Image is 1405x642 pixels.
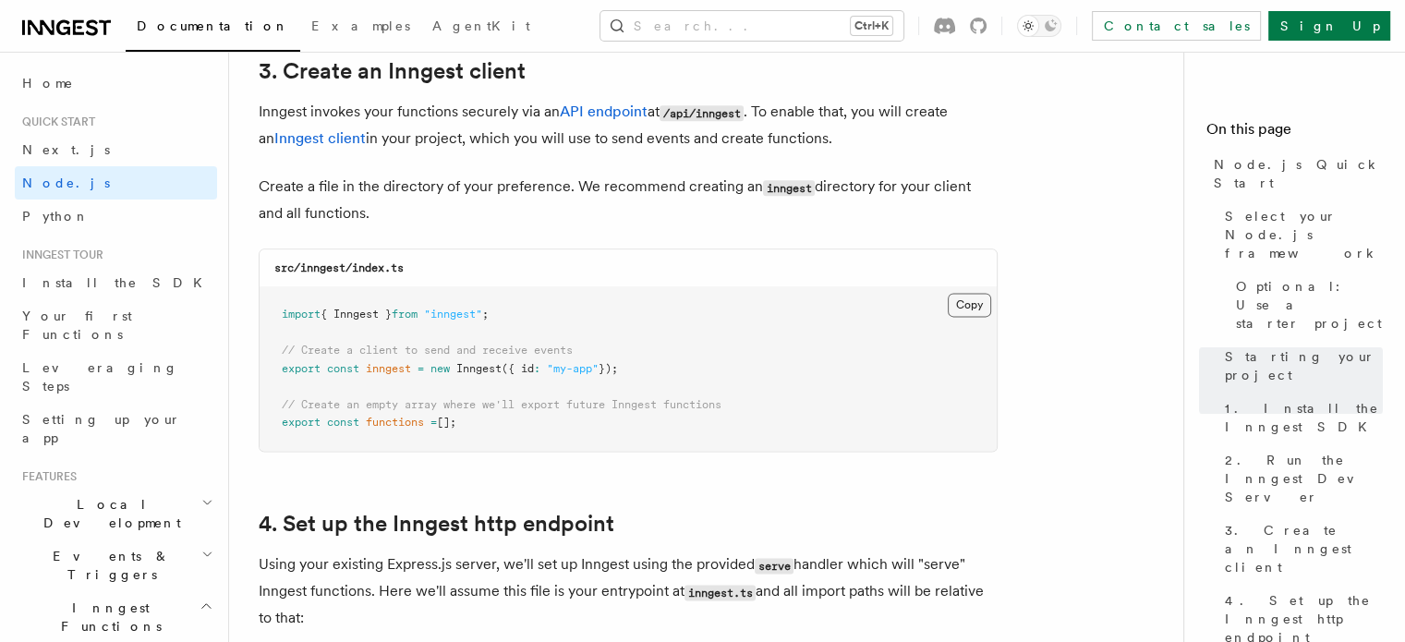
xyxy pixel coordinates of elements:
span: Local Development [15,495,201,532]
span: Leveraging Steps [22,360,178,394]
span: Optional: Use a starter project [1236,277,1383,333]
a: Leveraging Steps [15,351,217,403]
span: []; [437,416,456,429]
span: Inngest Functions [15,599,200,636]
span: inngest [366,362,411,375]
button: Events & Triggers [15,539,217,591]
span: Home [22,74,74,92]
a: Select your Node.js framework [1217,200,1383,270]
span: }); [599,362,618,375]
a: Home [15,67,217,100]
span: Starting your project [1225,347,1383,384]
p: Inngest invokes your functions securely via an at . To enable that, you will create an in your pr... [259,99,998,151]
span: Inngest tour [15,248,103,262]
span: 3. Create an Inngest client [1225,521,1383,576]
span: Install the SDK [22,275,213,290]
kbd: Ctrl+K [851,17,892,35]
span: Documentation [137,18,289,33]
a: Setting up your app [15,403,217,454]
a: Node.js [15,166,217,200]
span: Inngest [456,362,502,375]
span: Events & Triggers [15,547,201,584]
p: Using your existing Express.js server, we'll set up Inngest using the provided handler which will... [259,551,998,631]
span: Node.js [22,176,110,190]
a: API endpoint [560,103,648,120]
code: serve [755,558,793,574]
a: 4. Set up the Inngest http endpoint [259,511,614,537]
span: import [282,308,321,321]
span: Your first Functions [22,309,132,342]
span: const [327,362,359,375]
h4: On this page [1206,118,1383,148]
button: Toggle dark mode [1017,15,1061,37]
span: new [430,362,450,375]
a: Your first Functions [15,299,217,351]
span: // Create an empty array where we'll export future Inngest functions [282,398,721,411]
span: Setting up your app [22,412,181,445]
button: Local Development [15,488,217,539]
span: = [418,362,424,375]
span: // Create a client to send and receive events [282,344,573,357]
a: 1. Install the Inngest SDK [1217,392,1383,443]
span: functions [366,416,424,429]
a: Examples [300,6,421,50]
a: Node.js Quick Start [1206,148,1383,200]
a: Documentation [126,6,300,52]
a: Python [15,200,217,233]
span: const [327,416,359,429]
code: src/inngest/index.ts [274,261,404,274]
a: Optional: Use a starter project [1229,270,1383,340]
a: Install the SDK [15,266,217,299]
span: Node.js Quick Start [1214,155,1383,192]
span: "my-app" [547,362,599,375]
span: export [282,416,321,429]
a: AgentKit [421,6,541,50]
span: ({ id [502,362,534,375]
a: Next.js [15,133,217,166]
span: Next.js [22,142,110,157]
button: Search...Ctrl+K [600,11,903,41]
span: from [392,308,418,321]
span: AgentKit [432,18,530,33]
span: Select your Node.js framework [1225,207,1383,262]
a: 3. Create an Inngest client [1217,514,1383,584]
span: { Inngest } [321,308,392,321]
span: ; [482,308,489,321]
code: inngest.ts [684,585,756,600]
a: 3. Create an Inngest client [259,58,526,84]
p: Create a file in the directory of your preference. We recommend creating an directory for your cl... [259,174,998,226]
span: : [534,362,540,375]
span: Examples [311,18,410,33]
span: Features [15,469,77,484]
span: = [430,416,437,429]
span: export [282,362,321,375]
code: /api/inngest [660,105,744,121]
span: Python [22,209,90,224]
span: Quick start [15,115,95,129]
a: Starting your project [1217,340,1383,392]
a: Inngest client [274,129,366,147]
span: "inngest" [424,308,482,321]
a: Contact sales [1092,11,1261,41]
a: Sign Up [1268,11,1390,41]
button: Copy [948,293,991,317]
code: inngest [763,180,815,196]
a: 2. Run the Inngest Dev Server [1217,443,1383,514]
span: 1. Install the Inngest SDK [1225,399,1383,436]
span: 2. Run the Inngest Dev Server [1225,451,1383,506]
